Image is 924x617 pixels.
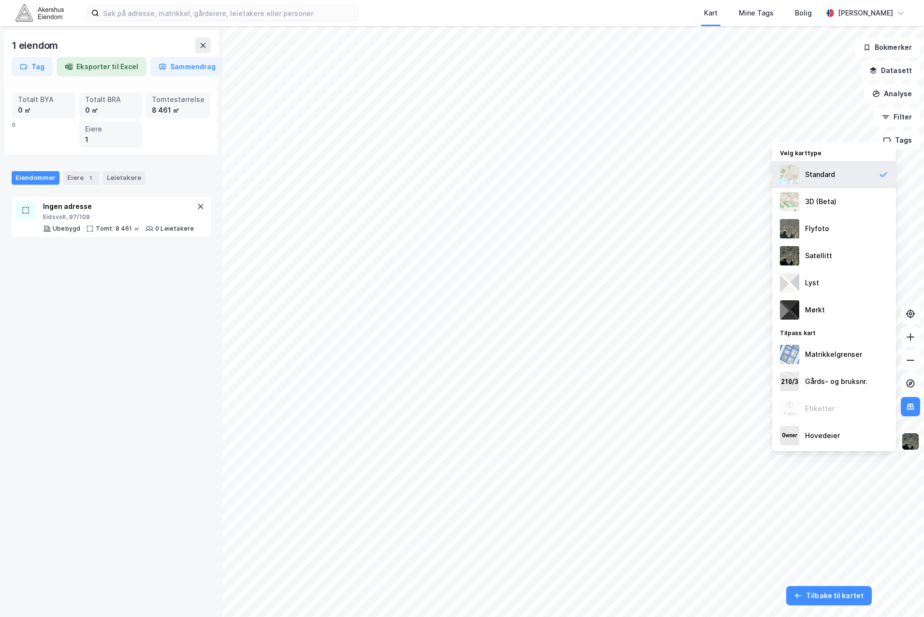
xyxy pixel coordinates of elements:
div: Gårds- og bruksnr. [805,376,867,387]
button: Bokmerker [855,38,920,57]
img: majorOwner.b5e170eddb5c04bfeeff.jpeg [780,426,799,445]
div: 3D (Beta) [805,196,836,207]
div: Tomt: 8 461 ㎡ [96,225,140,233]
div: Satellitt [805,250,832,262]
div: Eidsvoll, 97/109 [43,213,194,221]
input: Søk på adresse, matrikkel, gårdeiere, leietakere eller personer [99,6,357,20]
img: akershus-eiendom-logo.9091f326c980b4bce74ccdd9f866810c.svg [15,4,64,21]
div: 0 Leietakere [155,225,194,233]
div: 0 ㎡ [18,105,70,116]
img: cadastreBorders.cfe08de4b5ddd52a10de.jpeg [780,345,799,364]
img: Z [780,219,799,238]
div: Standard [805,169,835,180]
button: Sammendrag [150,57,224,76]
div: Tilpass kart [772,323,896,341]
div: 0 ㎡ [85,105,137,116]
img: luj3wr1y2y3+OchiMxRmMxRlscgabnMEmZ7DJGWxyBpucwSZnsMkZbHIGm5zBJmewyRlscgabnMEmZ7DJGWxyBpucwSZnsMkZ... [780,273,799,293]
img: Z [780,399,799,418]
img: Z [780,165,799,184]
div: Eiere [85,124,137,134]
div: Mine Tags [739,7,774,19]
div: Lyst [805,277,819,289]
div: 0 [12,92,210,147]
div: Tomtestørrelse [152,94,205,105]
div: Velg karttype [772,144,896,161]
button: Tags [875,131,920,150]
button: Tag [12,57,53,76]
img: 9k= [901,432,920,451]
div: Hovedeier [805,430,840,441]
button: Analyse [864,84,920,103]
div: Kontrollprogram for chat [876,571,924,617]
div: Ubebygd [53,225,80,233]
img: nCdM7BzjoCAAAAAElFTkSuQmCC [780,300,799,320]
button: Datasett [861,61,920,80]
div: Kart [704,7,718,19]
div: [PERSON_NAME] [838,7,893,19]
div: 8 461 ㎡ [152,105,205,116]
div: 1 [85,134,137,145]
div: Totalt BYA [18,94,70,105]
button: Eksporter til Excel [57,57,147,76]
div: Flyfoto [805,223,829,235]
div: Mørkt [805,304,825,316]
button: Tilbake til kartet [786,586,872,605]
div: Eiere [63,171,99,185]
div: Ingen adresse [43,201,194,212]
div: Totalt BRA [85,94,137,105]
iframe: Chat Widget [876,571,924,617]
div: Etiketter [805,403,835,414]
div: 1 eiendom [12,38,60,53]
button: Filter [874,107,920,127]
img: Z [780,192,799,211]
div: Leietakere [103,171,145,185]
div: Eiendommer [12,171,59,185]
div: Bolig [795,7,812,19]
img: 9k= [780,246,799,265]
img: cadastreKeys.547ab17ec502f5a4ef2b.jpeg [780,372,799,391]
div: Matrikkelgrenser [805,349,862,360]
div: 1 [86,173,95,183]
